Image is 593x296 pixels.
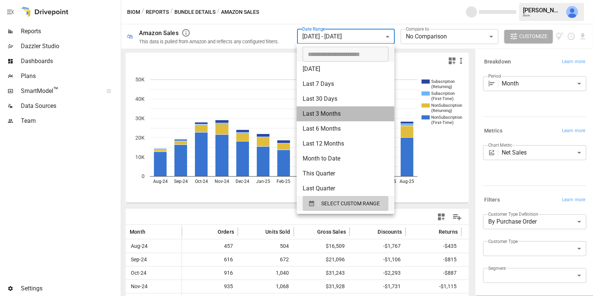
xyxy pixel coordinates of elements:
[303,196,388,211] button: SELECT CUSTOM RANGE
[321,199,380,208] span: SELECT CUSTOM RANGE
[297,62,394,77] li: [DATE]
[297,91,394,106] li: Last 30 Days
[297,121,394,136] li: Last 6 Months
[297,181,394,196] li: Last Quarter
[297,106,394,121] li: Last 3 Months
[297,136,394,151] li: Last 12 Months
[297,77,394,91] li: Last 7 Days
[297,151,394,166] li: Month to Date
[297,166,394,181] li: This Quarter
